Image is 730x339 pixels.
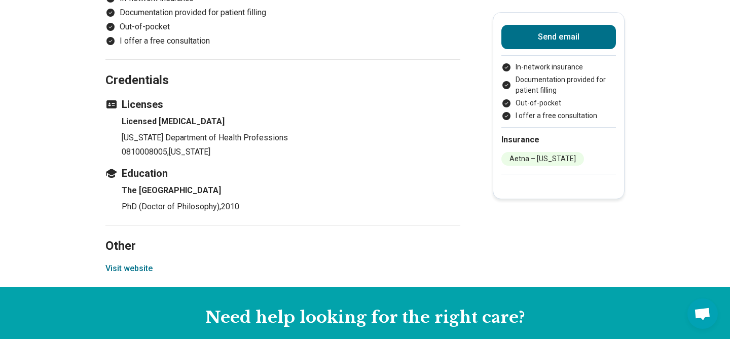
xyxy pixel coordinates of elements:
h2: Credentials [105,48,460,89]
div: Open chat [687,298,718,329]
h4: The [GEOGRAPHIC_DATA] [122,184,460,197]
button: Visit website [105,262,153,275]
p: 0810008005 [122,146,460,158]
span: , [US_STATE] [167,147,210,157]
li: I offer a free consultation [501,110,616,121]
button: Send email [501,25,616,49]
h3: Education [105,166,460,180]
h2: Insurance [501,134,616,146]
li: Documentation provided for patient filling [501,74,616,96]
li: Out-of-pocket [501,98,616,108]
li: In-network insurance [501,62,616,72]
p: PhD (Doctor of Philosophy) , 2010 [122,201,460,213]
li: Aetna – [US_STATE] [501,152,584,166]
h2: Other [105,213,460,255]
p: [US_STATE] Department of Health Professions [122,132,460,144]
li: I offer a free consultation [105,35,460,47]
ul: Payment options [501,62,616,121]
h2: Need help looking for the right care? [8,307,722,328]
li: Documentation provided for patient filling [105,7,460,19]
h4: Licensed [MEDICAL_DATA] [122,116,460,128]
li: Out-of-pocket [105,21,460,33]
h3: Licenses [105,97,460,111]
